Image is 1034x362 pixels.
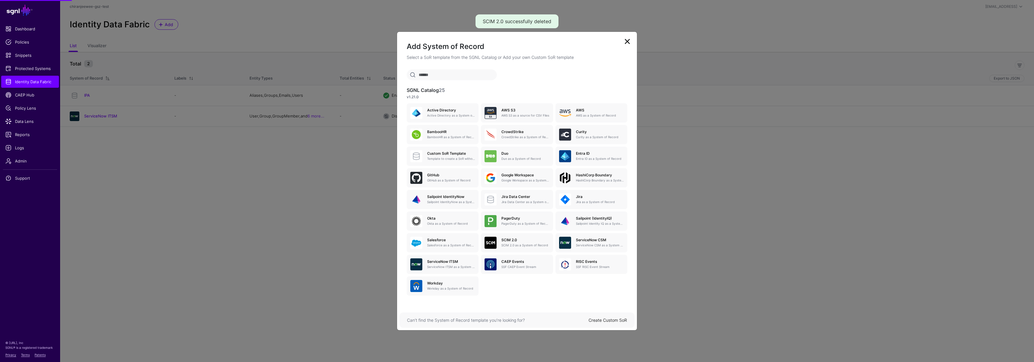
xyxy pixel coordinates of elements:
img: svg+xml;base64,PHN2ZyB3aWR0aD0iNjQiIGhlaWdodD0iNjQiIHZpZXdCb3g9IjAgMCA2NCA2NCIgZmlsbD0ibm9uZSIgeG... [559,129,571,141]
p: BambooHR as a System of Record [427,135,475,139]
img: svg+xml;base64,PHN2ZyB3aWR0aD0iNjQiIGhlaWdodD0iNjQiIHZpZXdCb3g9IjAgMCA2NCA2NCIgZmlsbD0ibm9uZSIgeG... [485,150,497,162]
p: SSF RISC Event Stream [576,265,624,269]
a: BambooHRBambooHR as a System of Record [407,125,479,144]
p: SSF CAEP Event Stream [501,265,549,269]
p: Sailpoint IdentityNow as a System of Record [427,200,475,204]
h5: CrowdStrike [501,130,549,134]
p: AWS as a System of Record [576,113,624,118]
img: svg+xml;base64,PHN2ZyB3aWR0aD0iNjQiIGhlaWdodD0iNjQiIHZpZXdCb3g9IjAgMCA2NCA2NCIgZmlsbD0ibm9uZSIgeG... [485,258,497,270]
a: Custom SoR TemplateTemplate to create a SoR without any entities, attributes or relationships. On... [407,147,479,166]
h5: PagerDuty [501,216,549,221]
strong: v1.21.0 [407,95,419,99]
a: Entra IDEntra ID as a System of Record [555,147,627,166]
p: AWS S3 as a source for CSV Files [501,113,549,118]
img: svg+xml;base64,PHN2ZyB4bWxucz0iaHR0cDovL3d3dy53My5vcmcvMjAwMC9zdmciIHhtbG5zOnhsaW5rPSJodHRwOi8vd3... [559,107,571,119]
p: Duo as a System of Record [501,157,549,161]
img: svg+xml;base64,PHN2ZyB3aWR0aD0iNjQiIGhlaWdodD0iNjQiIHZpZXdCb3g9IjAgMCA2NCA2NCIgZmlsbD0ibm9uZSIgeG... [410,129,422,141]
a: Create Custom SoR [589,318,627,323]
a: CAEP EventsSSF CAEP Event Stream [481,255,553,274]
img: svg+xml;base64,PHN2ZyB3aWR0aD0iNjQiIGhlaWdodD0iNjQiIHZpZXdCb3g9IjAgMCA2NCA2NCIgZmlsbD0ibm9uZSIgeG... [410,193,422,205]
p: Entra ID as a System of Record [576,157,624,161]
p: Google Workspace as a System of Record [501,178,549,183]
h5: RISC Events [576,260,624,264]
a: DuoDuo as a System of Record [481,147,553,166]
a: AWSAWS as a System of Record [555,103,627,123]
p: Curity as a System of Record [576,135,624,139]
a: ServiceNow ITSMServiceNow ITSM as a System of Record [407,255,479,274]
h5: ServiceNow ITSM [427,260,475,264]
a: Sailpoint (IdentityIQ)Sailpoint Identity IQ as a System of Record [555,211,627,231]
p: Workday as a System of Record [427,286,475,291]
img: svg+xml;base64,PHN2ZyB3aWR0aD0iNjQiIGhlaWdodD0iNjQiIHZpZXdCb3g9IjAgMCA2NCA2NCIgZmlsbD0ibm9uZSIgeG... [410,258,422,270]
h5: GitHub [427,173,475,177]
a: Sailpoint IdentityNowSailpoint IdentityNow as a System of Record [407,190,479,209]
div: Can’t find the System of Record template you’re looking for? [407,317,589,323]
p: Select a SoR template from the SGNL Catalog or Add your own Custom SoR template [407,54,627,60]
p: Okta as a System of Record [427,221,475,226]
p: Active Directory as a System of Record [427,113,475,118]
p: CrowdStrike as a System of Record [501,135,549,139]
a: AWS S3AWS S3 as a source for CSV Files [481,103,553,123]
p: HashiCorp Boundary as a System of Record [576,178,624,183]
p: Salesforce as a System of Record [427,243,475,248]
img: svg+xml;base64,PHN2ZyB3aWR0aD0iNjQiIGhlaWdodD0iNjQiIHZpZXdCb3g9IjAgMCA2NCA2NCIgZmlsbD0ibm9uZSIgeG... [485,237,497,249]
a: Google WorkspaceGoogle Workspace as a System of Record [481,168,553,187]
img: svg+xml;base64,PHN2ZyB3aWR0aD0iNjQiIGhlaWdodD0iNjQiIHZpZXdCb3g9IjAgMCA2NCA2NCIgZmlsbD0ibm9uZSIgeG... [559,258,571,270]
img: svg+xml;base64,PHN2ZyB3aWR0aD0iNjQiIGhlaWdodD0iNjQiIHZpZXdCb3g9IjAgMCA2NCA2NCIgZmlsbD0ibm9uZSIgeG... [485,215,497,227]
a: Active DirectoryActive Directory as a System of Record [407,103,479,123]
h5: Workday [427,281,475,285]
h5: AWS [576,108,624,112]
img: svg+xml;base64,PHN2ZyB3aWR0aD0iNjQiIGhlaWdodD0iNjQiIHZpZXdCb3g9IjAgMCA2NCA2NCIgZmlsbD0ibm9uZSIgeG... [410,215,422,227]
a: PagerDutyPagerDuty as a System of Record [481,211,553,231]
img: svg+xml;base64,PHN2ZyB3aWR0aD0iNjQiIGhlaWdodD0iNjQiIHZpZXdCb3g9IjAgMCA2NCA2NCIgZmlsbD0ibm9uZSIgeG... [559,193,571,205]
h5: Entra ID [576,151,624,156]
a: SCIM 2.0SCIM 2.0 as a System of Record [481,233,553,252]
p: Jira as a System of Record [576,200,624,204]
span: 25 [439,87,445,93]
h5: Jira Data Center [501,195,549,199]
a: ServiceNow CSMServiceNow CSM as a System of Record [555,233,627,252]
img: svg+xml;base64,PHN2ZyB3aWR0aD0iNjQiIGhlaWdodD0iNjQiIHZpZXdCb3g9IjAgMCA2NCA2NCIgZmlsbD0ibm9uZSIgeG... [410,237,422,249]
p: GitHub as a System of Record [427,178,475,183]
p: Sailpoint Identity IQ as a System of Record [576,221,624,226]
img: svg+xml;base64,PHN2ZyB3aWR0aD0iNjQiIGhlaWdodD0iNjQiIHZpZXdCb3g9IjAgMCA2NCA2NCIgZmlsbD0ibm9uZSIgeG... [485,107,497,119]
h5: AWS S3 [501,108,549,112]
a: JiraJira as a System of Record [555,190,627,209]
p: PagerDuty as a System of Record [501,221,549,226]
h3: SGNL Catalog [407,87,627,93]
h5: Google Workspace [501,173,549,177]
a: GitHubGitHub as a System of Record [407,168,479,187]
h5: Sailpoint (IdentityIQ) [576,216,624,221]
h5: HashiCorp Boundary [576,173,624,177]
a: WorkdayWorkday as a System of Record [407,276,479,296]
img: svg+xml;base64,PHN2ZyB3aWR0aD0iNjQiIGhlaWdodD0iNjQiIHZpZXdCb3g9IjAgMCA2NCA2NCIgZmlsbD0ibm9uZSIgeG... [410,172,422,184]
h5: Active Directory [427,108,475,112]
img: svg+xml;base64,PHN2ZyB3aWR0aD0iNjQiIGhlaWdodD0iNjQiIHZpZXdCb3g9IjAgMCA2NCA2NCIgZmlsbD0ibm9uZSIgeG... [559,215,571,227]
h5: Jira [576,195,624,199]
img: svg+xml;base64,PHN2ZyB3aWR0aD0iNjQiIGhlaWdodD0iNjQiIHZpZXdCb3g9IjAgMCA2NCA2NCIgZmlsbD0ibm9uZSIgeG... [559,237,571,249]
a: HashiCorp BoundaryHashiCorp Boundary as a System of Record [555,168,627,187]
img: svg+xml;base64,PHN2ZyB3aWR0aD0iNjQiIGhlaWdodD0iNjQiIHZpZXdCb3g9IjAgMCA2NCA2NCIgZmlsbD0ibm9uZSIgeG... [410,280,422,292]
h5: Duo [501,151,549,156]
p: SCIM 2.0 as a System of Record [501,243,549,248]
h5: Sailpoint IdentityNow [427,195,475,199]
img: svg+xml;base64,PHN2ZyB3aWR0aD0iNjQiIGhlaWdodD0iNjQiIHZpZXdCb3g9IjAgMCA2NCA2NCIgZmlsbD0ibm9uZSIgeG... [485,172,497,184]
p: Jira Data Center as a System of Record [501,200,549,204]
img: svg+xml;base64,PHN2ZyB3aWR0aD0iNjQiIGhlaWdodD0iNjQiIHZpZXdCb3g9IjAgMCA2NCA2NCIgZmlsbD0ibm9uZSIgeG... [559,150,571,162]
img: svg+xml;base64,PHN2ZyB4bWxucz0iaHR0cDovL3d3dy53My5vcmcvMjAwMC9zdmciIHdpZHRoPSIxMDBweCIgaGVpZ2h0PS... [559,172,571,184]
h5: BambooHR [427,130,475,134]
p: ServiceNow CSM as a System of Record [576,243,624,248]
h5: Custom SoR Template [427,151,475,156]
a: OktaOkta as a System of Record [407,211,479,231]
div: SCIM 2.0 successfully deleted [476,14,558,28]
p: ServiceNow ITSM as a System of Record [427,265,475,269]
a: RISC EventsSSF RISC Event Stream [555,255,627,274]
h5: Curity [576,130,624,134]
h5: ServiceNow CSM [576,238,624,242]
a: Jira Data CenterJira Data Center as a System of Record [481,190,553,209]
img: svg+xml;base64,PHN2ZyB3aWR0aD0iNjQiIGhlaWdodD0iNjQiIHZpZXdCb3g9IjAgMCA2NCA2NCIgZmlsbD0ibm9uZSIgeG... [485,129,497,141]
img: svg+xml;base64,PHN2ZyB3aWR0aD0iNjQiIGhlaWdodD0iNjQiIHZpZXdCb3g9IjAgMCA2NCA2NCIgZmlsbD0ibm9uZSIgeG... [410,107,422,119]
h5: Salesforce [427,238,475,242]
h5: Okta [427,216,475,221]
a: CurityCurity as a System of Record [555,125,627,144]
